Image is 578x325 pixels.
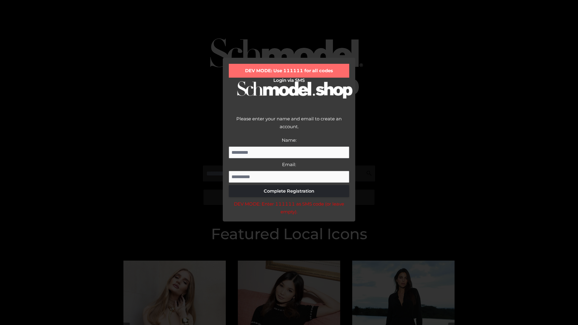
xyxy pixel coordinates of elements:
div: DEV MODE: Use 111111 for all codes [229,64,349,78]
div: DEV MODE: Enter 111111 as SMS code (or leave empty). [229,200,349,215]
h2: Login via SMS [229,78,349,83]
label: Name: [282,137,297,143]
button: Complete Registration [229,185,349,197]
label: Email: [282,162,296,167]
div: Please enter your name and email to create an account. [229,115,349,136]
